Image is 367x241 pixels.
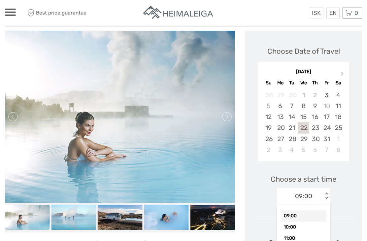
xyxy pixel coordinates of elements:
div: Choose Sunday, October 12th, 2025 [263,111,274,122]
div: 10:00 [281,222,327,233]
span: ISK [312,10,320,16]
button: Next Month [338,70,348,81]
div: Choose Date of Travel [267,46,340,56]
div: Choose Saturday, October 25th, 2025 [332,122,344,133]
div: EN [326,8,340,18]
div: 09:00 [281,210,327,222]
div: Choose Friday, October 24th, 2025 [321,122,332,133]
div: Choose Wednesday, October 15th, 2025 [298,111,309,122]
img: Apartments in Reykjavik [142,5,215,21]
div: Choose Friday, October 17th, 2025 [321,111,332,122]
div: Choose Sunday, November 2nd, 2025 [263,144,274,155]
div: Choose Monday, October 20th, 2025 [275,122,286,133]
div: [DATE] [258,69,349,75]
div: Choose Wednesday, October 22nd, 2025 [298,122,309,133]
div: Not available Friday, October 10th, 2025 [321,101,332,111]
div: Choose Monday, November 3rd, 2025 [275,144,286,155]
img: 1be65a40f73e45d0aeb2ea7ba8aa2a94_slider_thumbnail.jpeg [51,205,96,230]
p: We're away right now. Please check back later! [9,12,75,17]
span: Best price guarantee [26,8,94,18]
div: Choose Tuesday, October 28th, 2025 [286,134,298,144]
div: Choose Monday, October 6th, 2025 [275,101,286,111]
span: 0 [353,10,359,16]
span: Choose a start time [271,174,336,184]
div: Su [263,78,274,87]
div: Choose Friday, October 31st, 2025 [321,134,332,144]
div: Choose Monday, October 27th, 2025 [275,134,286,144]
img: 1a802f8354d34d8c97b2a6c1e17b2e55_slider_thumbnail.jpg [190,205,235,230]
div: < > [323,193,329,199]
div: Not available Sunday, October 5th, 2025 [263,101,274,111]
div: Not available Tuesday, September 30th, 2025 [286,90,298,101]
button: Open LiveChat chat widget [76,10,84,18]
div: Choose Thursday, October 16th, 2025 [309,111,321,122]
div: Choose Thursday, November 6th, 2025 [309,144,321,155]
div: month 2025-10 [260,90,347,155]
div: Choose Tuesday, November 4th, 2025 [286,144,298,155]
div: Fr [321,78,332,87]
div: Choose Friday, November 7th, 2025 [321,144,332,155]
div: Not available Wednesday, October 1st, 2025 [298,90,309,101]
img: abeddac4443a4c4f9649045e2cbba9e2_slider_thumbnail.jpeg [98,205,142,230]
div: Choose Thursday, October 9th, 2025 [309,101,321,111]
img: 3613469197694f4cb39c3f056b8fd3ca_main_slider.jpg [5,31,235,203]
div: Choose Tuesday, October 7th, 2025 [286,101,298,111]
div: Choose Tuesday, October 14th, 2025 [286,111,298,122]
div: Choose Thursday, October 30th, 2025 [309,134,321,144]
div: Choose Monday, October 13th, 2025 [275,111,286,122]
div: Choose Saturday, October 18th, 2025 [332,111,344,122]
div: Choose Thursday, October 23rd, 2025 [309,122,321,133]
div: Choose Saturday, November 1st, 2025 [332,134,344,144]
div: Choose Friday, October 3rd, 2025 [321,90,332,101]
div: We [298,78,309,87]
div: Tu [286,78,298,87]
img: 89323c60ae7045e49c26330de12a2014_slider_thumbnail.jpg [144,205,188,230]
div: Choose Wednesday, October 29th, 2025 [298,134,309,144]
div: Th [309,78,321,87]
div: Choose Saturday, November 8th, 2025 [332,144,344,155]
div: Choose Saturday, October 4th, 2025 [332,90,344,101]
div: Choose Sunday, October 19th, 2025 [263,122,274,133]
div: Choose Tuesday, October 21st, 2025 [286,122,298,133]
div: Choose Wednesday, November 5th, 2025 [298,144,309,155]
div: Choose Saturday, October 11th, 2025 [332,101,344,111]
div: Choose Wednesday, October 8th, 2025 [298,101,309,111]
div: Mo [275,78,286,87]
img: 3613469197694f4cb39c3f056b8fd3ca_slider_thumbnail.jpg [5,205,50,230]
div: Sa [332,78,344,87]
div: Not available Monday, September 29th, 2025 [275,90,286,101]
div: Choose Sunday, October 26th, 2025 [263,134,274,144]
div: Not available Thursday, October 2nd, 2025 [309,90,321,101]
div: Not available Sunday, September 28th, 2025 [263,90,274,101]
div: 09:00 [295,192,312,200]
